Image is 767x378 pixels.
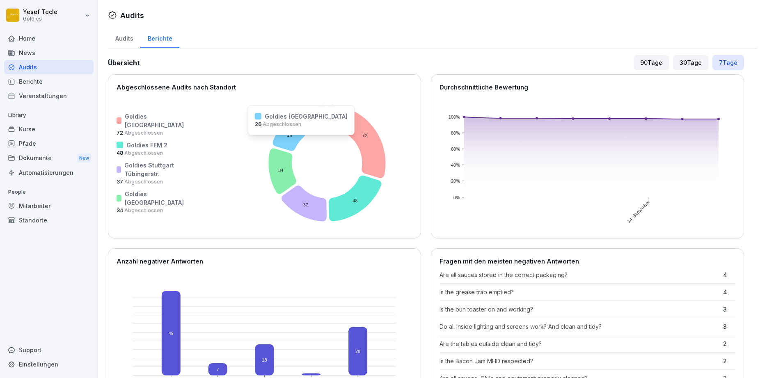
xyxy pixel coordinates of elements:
[4,186,94,199] p: People
[723,270,735,279] p: 4
[440,339,719,348] p: Are the tables outside clean and tidy?
[123,207,163,213] span: Abgeschlossen
[440,322,719,331] p: Do all inside lighting and screens work? And clean and tidy?
[117,83,412,92] p: Abgeschlossene Audits nach Standort
[712,55,744,70] div: 7 Tage
[4,136,94,151] a: Pfade
[4,60,94,74] a: Audits
[125,112,185,129] p: Goldies [GEOGRAPHIC_DATA]
[4,343,94,357] div: Support
[453,195,460,200] text: 0%
[4,151,94,166] a: DokumenteNew
[23,16,57,22] p: Goldies
[4,31,94,46] a: Home
[4,109,94,122] p: Library
[126,141,167,149] p: Goldies FFM 2
[123,150,163,156] span: Abgeschlossen
[4,122,94,136] a: Kurse
[4,213,94,227] a: Standorte
[723,339,735,348] p: 2
[23,9,57,16] p: Yesef Tecle
[123,130,163,136] span: Abgeschlossen
[451,179,460,183] text: 20%
[123,179,163,185] span: Abgeschlossen
[4,199,94,213] a: Mitarbeiter
[4,74,94,89] a: Berichte
[117,207,185,214] p: 34
[451,147,460,151] text: 60%
[4,357,94,371] a: Einstellungen
[117,257,412,266] p: Anzahl negativer Antworten
[140,27,179,48] a: Berichte
[440,83,735,92] p: Durchschnittliche Bewertung
[723,305,735,314] p: 3
[449,115,460,119] text: 100%
[117,149,185,157] p: 48
[440,270,719,279] p: Are all sauces stored in the correct packaging?
[634,55,669,70] div: 90 Tage
[723,288,735,296] p: 4
[117,129,185,137] p: 72
[440,357,719,365] p: Is the Bacon Jam MHD respected?
[124,161,185,178] p: Goldies Stuttgart Tübingerstr.
[77,153,91,163] div: New
[117,178,185,186] p: 37
[451,131,460,135] text: 80%
[4,151,94,166] div: Dokumente
[4,165,94,180] a: Automatisierungen
[440,257,735,266] p: Fragen mit den meisten negativen Antworten
[723,322,735,331] p: 3
[451,163,460,167] text: 40%
[627,199,651,224] text: 14. September
[108,58,140,68] h2: Übersicht
[440,305,719,314] p: Is the bun toaster on and working?
[120,10,144,21] h1: Audits
[108,27,140,48] a: Audits
[4,46,94,60] a: News
[4,89,94,103] a: Veranstaltungen
[673,55,708,70] div: 30 Tage
[440,288,719,296] p: Is the grease trap emptied?
[723,357,735,365] p: 2
[125,190,185,207] p: Goldies [GEOGRAPHIC_DATA]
